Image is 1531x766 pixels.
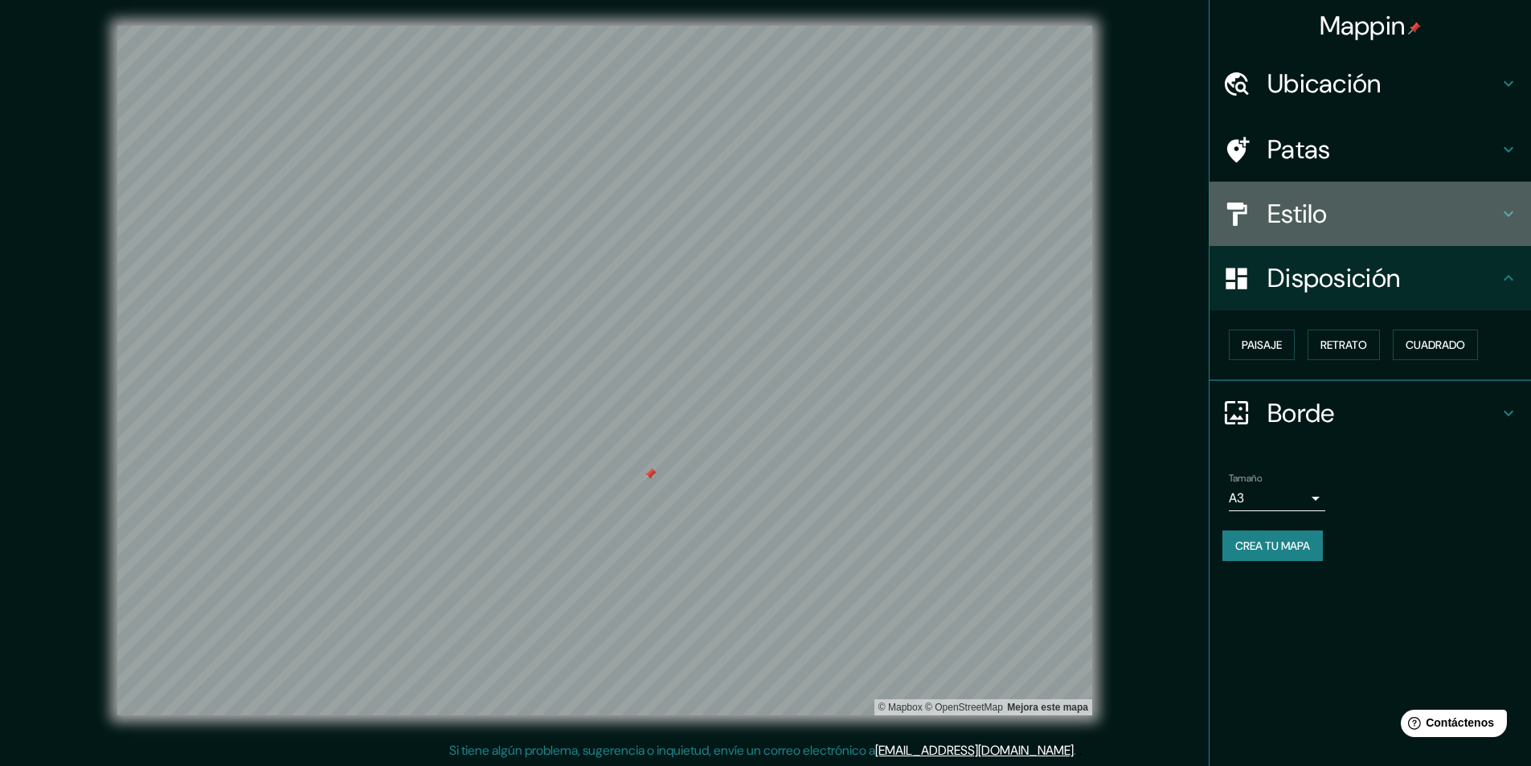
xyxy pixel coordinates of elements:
[449,742,875,759] font: Si tiene algún problema, sugerencia o inquietud, envíe un correo electrónico a
[1408,22,1421,35] img: pin-icon.png
[925,702,1003,713] a: Mapa de calles abierto
[875,742,1074,759] a: [EMAIL_ADDRESS][DOMAIN_NAME]
[1210,117,1531,182] div: Patas
[1267,396,1335,430] font: Borde
[117,26,1092,715] canvas: Mapa
[1007,702,1088,713] a: Map feedback
[1229,490,1244,506] font: A3
[1267,133,1331,166] font: Patas
[1076,741,1079,759] font: .
[1235,539,1310,553] font: Crea tu mapa
[1320,9,1406,43] font: Mappin
[1229,472,1262,485] font: Tamaño
[878,702,923,713] font: © Mapbox
[1229,485,1325,511] div: A3
[925,702,1003,713] font: © OpenStreetMap
[1210,51,1531,116] div: Ubicación
[1308,330,1380,360] button: Retrato
[1079,741,1082,759] font: .
[878,702,923,713] a: Mapbox
[1242,338,1282,352] font: Paisaje
[1267,197,1328,231] font: Estilo
[1210,246,1531,310] div: Disposición
[1388,703,1513,748] iframe: Lanzador de widgets de ayuda
[1267,261,1400,295] font: Disposición
[1210,182,1531,246] div: Estilo
[1222,530,1323,561] button: Crea tu mapa
[1074,742,1076,759] font: .
[1210,381,1531,445] div: Borde
[1007,702,1088,713] font: Mejora este mapa
[1406,338,1465,352] font: Cuadrado
[1393,330,1478,360] button: Cuadrado
[1267,67,1382,100] font: Ubicación
[1229,330,1295,360] button: Paisaje
[1320,338,1367,352] font: Retrato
